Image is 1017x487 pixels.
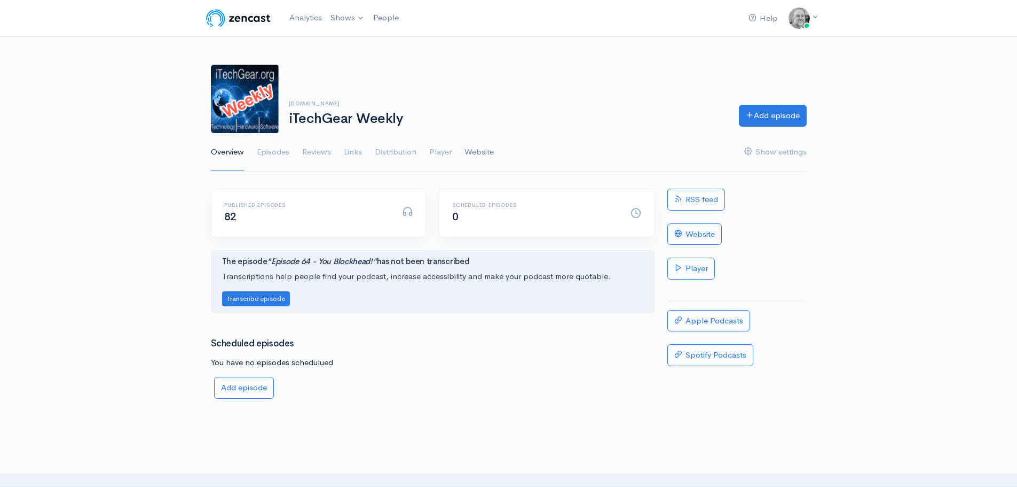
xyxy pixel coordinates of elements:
h6: Published episodes [224,202,390,208]
a: Episodes [257,133,289,172]
a: Help [744,7,782,30]
span: 0 [452,210,459,223]
a: Player [667,258,715,280]
h3: Scheduled episodes [211,339,655,349]
img: ... [789,7,810,29]
span: 82 [224,210,236,223]
a: Overview [211,133,244,172]
a: Analytics [285,6,326,29]
a: Add episode [214,377,274,399]
p: Transcriptions help people find your podcast, increase accessibility and make your podcast more q... [222,270,643,283]
a: Spotify Podcasts [667,344,753,366]
a: Show settings [744,133,807,172]
img: ZenCast Logo [204,7,272,29]
h6: [DOMAIN_NAME] [289,101,726,106]
a: Apple Podcasts [667,310,750,332]
button: Transcribe episode [222,291,290,307]
a: RSS feed [667,189,725,211]
a: Add episode [739,105,807,127]
i: "Episode 64 - You Blockhead!" [267,256,376,266]
a: Transcribe episode [222,293,290,303]
a: Player [429,133,452,172]
h1: iTechGear Weekly [289,111,726,127]
p: You have no episodes schedulued [211,357,655,369]
a: People [369,6,403,29]
a: Links [344,133,362,172]
a: Website [667,223,722,245]
a: Website [464,133,494,172]
a: Distribution [375,133,416,172]
a: Shows [326,6,369,30]
a: Reviews [302,133,331,172]
h6: Scheduled episodes [452,202,618,208]
h4: The episode has not been transcribed [222,257,643,266]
